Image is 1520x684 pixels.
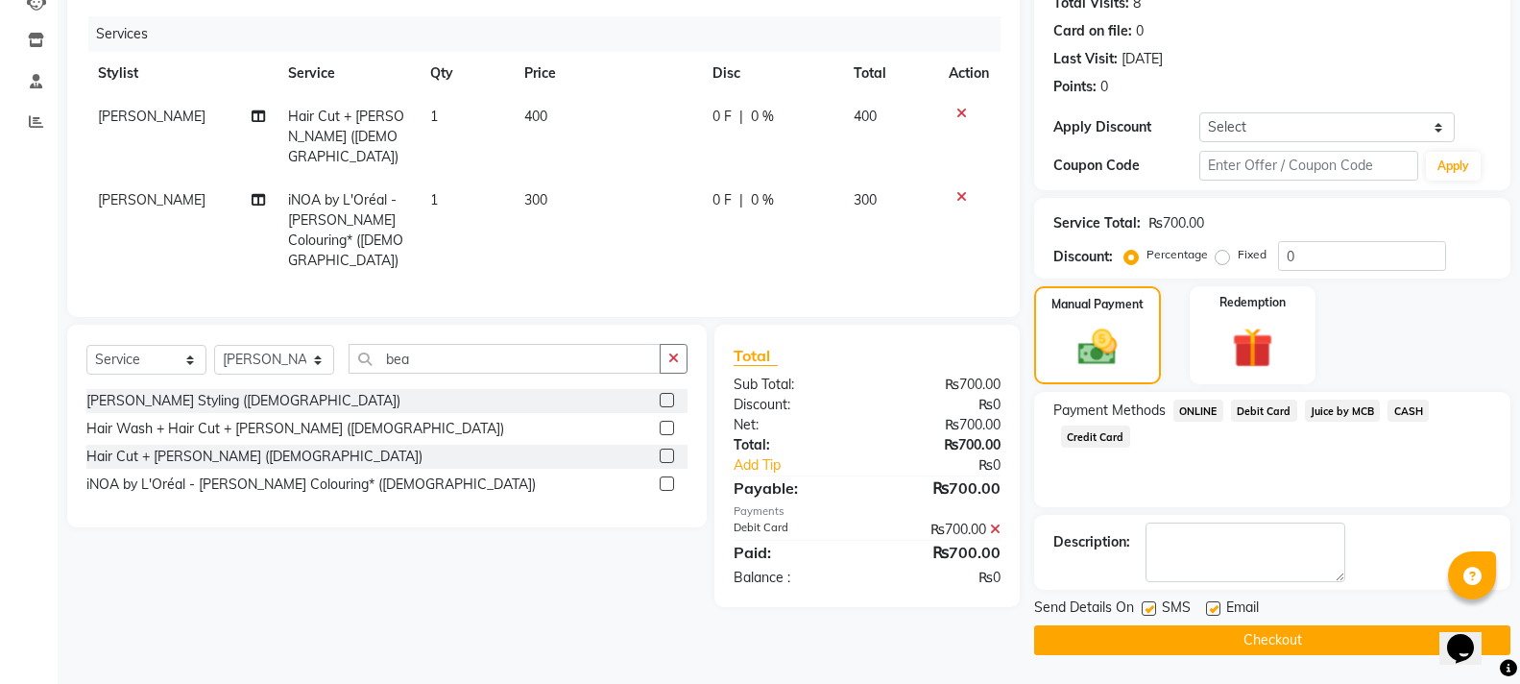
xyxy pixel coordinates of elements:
span: iNOA by L'Oréal - [PERSON_NAME] Colouring* ([DEMOGRAPHIC_DATA]) [288,191,403,269]
a: Add Tip [719,455,891,476]
span: 0 % [751,107,774,127]
div: ₨700.00 [867,520,1015,540]
th: Total [842,52,937,95]
img: _gift.svg [1219,323,1286,373]
div: ₨700.00 [867,476,1015,500]
span: [PERSON_NAME] [98,191,205,208]
span: | [739,107,743,127]
span: Credit Card [1061,426,1130,448]
iframe: chat widget [1439,607,1501,665]
div: [PERSON_NAME] Styling ([DEMOGRAPHIC_DATA]) [86,391,400,411]
span: ONLINE [1173,400,1223,422]
span: Send Details On [1034,598,1134,622]
span: 1 [430,108,438,125]
input: Enter Offer / Coupon Code [1199,151,1418,181]
div: Last Visit: [1053,49,1118,69]
span: [PERSON_NAME] [98,108,205,125]
span: 0 F [712,107,732,127]
span: 1 [430,191,438,208]
span: 400 [524,108,547,125]
div: ₨0 [867,395,1015,415]
div: Debit Card [719,520,867,540]
div: ₨700.00 [867,541,1015,564]
div: Service Total: [1053,213,1141,233]
div: Total: [719,435,867,455]
input: Search or Scan [349,344,661,374]
div: Coupon Code [1053,156,1199,176]
th: Stylist [86,52,277,95]
div: Discount: [1053,247,1113,267]
div: Payments [734,503,1001,520]
span: Total [734,346,778,366]
div: ₨700.00 [1148,213,1204,233]
label: Percentage [1146,246,1208,263]
div: Payable: [719,476,867,500]
span: 300 [854,191,877,208]
th: Qty [419,52,513,95]
div: Sub Total: [719,375,867,395]
label: Manual Payment [1051,296,1144,313]
div: Points: [1053,77,1097,97]
div: ₨700.00 [867,435,1015,455]
div: Card on file: [1053,21,1132,41]
th: Service [277,52,419,95]
div: Hair Wash + Hair Cut + [PERSON_NAME] ([DEMOGRAPHIC_DATA]) [86,419,504,439]
span: 300 [524,191,547,208]
div: Balance : [719,568,867,588]
th: Disc [701,52,842,95]
div: Apply Discount [1053,117,1199,137]
div: 0 [1100,77,1108,97]
div: 0 [1136,21,1144,41]
div: Services [88,16,1015,52]
span: CASH [1387,400,1429,422]
span: Hair Cut + [PERSON_NAME] ([DEMOGRAPHIC_DATA]) [288,108,404,165]
div: Description: [1053,532,1130,552]
th: Price [513,52,701,95]
th: Action [937,52,1001,95]
span: 0 F [712,190,732,210]
span: 0 % [751,190,774,210]
span: Email [1226,598,1259,622]
div: ₨700.00 [867,375,1015,395]
div: [DATE] [1122,49,1163,69]
div: Hair Cut + [PERSON_NAME] ([DEMOGRAPHIC_DATA]) [86,447,422,467]
div: Discount: [719,395,867,415]
span: Payment Methods [1053,401,1166,421]
div: ₨0 [867,568,1015,588]
button: Checkout [1034,625,1510,655]
span: | [739,190,743,210]
div: Net: [719,415,867,435]
div: Paid: [719,541,867,564]
div: ₨700.00 [867,415,1015,435]
img: _cash.svg [1066,325,1129,370]
div: ₨0 [892,455,1015,476]
label: Fixed [1238,246,1267,263]
span: SMS [1162,598,1191,622]
span: Debit Card [1231,400,1297,422]
div: iNOA by L'Oréal - [PERSON_NAME] Colouring* ([DEMOGRAPHIC_DATA]) [86,475,536,495]
span: 400 [854,108,877,125]
label: Redemption [1219,294,1286,311]
span: Juice by MCB [1305,400,1381,422]
button: Apply [1426,152,1481,181]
